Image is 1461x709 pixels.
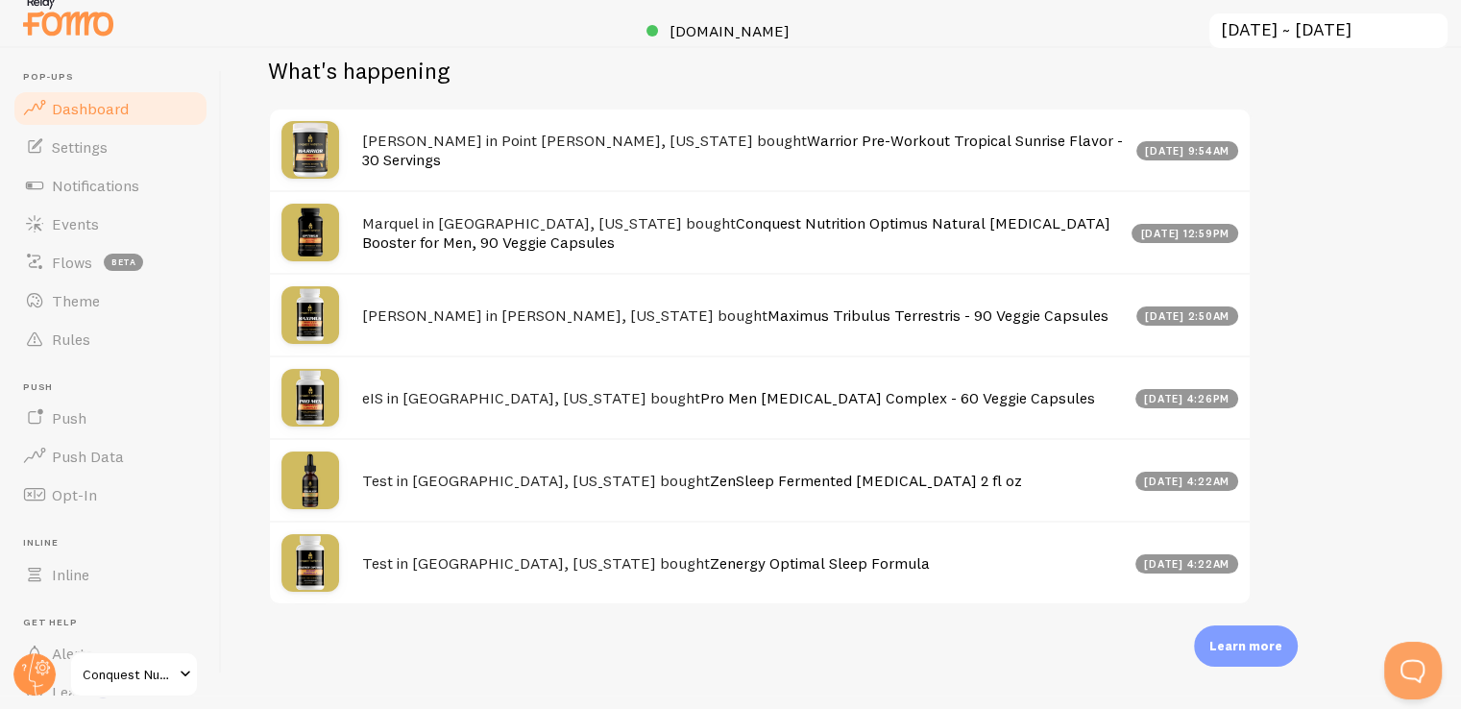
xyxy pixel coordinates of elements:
div: [DATE] 4:22am [1135,554,1239,574]
h2: What's happening [268,56,450,86]
a: Conquest Nutrition [69,651,199,697]
div: [DATE] 12:59pm [1132,224,1238,243]
a: Alerts [12,634,209,672]
span: Flows [52,253,92,272]
a: Notifications [12,166,209,205]
iframe: Help Scout Beacon - Open [1384,642,1442,699]
div: [DATE] 4:26pm [1135,389,1239,408]
span: Pop-ups [23,71,209,84]
span: Opt-In [52,485,97,504]
span: Theme [52,291,100,310]
a: Rules [12,320,209,358]
span: Push [23,381,209,394]
a: Inline [12,555,209,594]
a: Maximus Tribulus Terrestris - 90 Veggie Capsules [767,306,1108,325]
h4: [PERSON_NAME] in Point [PERSON_NAME], [US_STATE] bought [362,131,1125,170]
span: Conquest Nutrition [83,663,174,686]
span: Dashboard [52,99,129,118]
a: Conquest Nutrition Optimus Natural [MEDICAL_DATA] Booster for Men, 90 Veggie Capsules [362,213,1110,253]
input: Select Date Range [1207,12,1449,51]
span: Alerts [52,644,93,663]
div: [DATE] 4:22am [1135,472,1239,491]
div: Learn more [1194,625,1298,667]
div: [DATE] 2:50am [1136,306,1239,326]
a: Flows beta [12,243,209,281]
span: Rules [52,330,90,349]
a: Dashboard [12,89,209,128]
span: Inline [23,537,209,550]
span: Inline [52,565,89,584]
span: Get Help [23,617,209,629]
h4: Test in [GEOGRAPHIC_DATA], [US_STATE] bought [362,471,1124,491]
span: Events [52,214,99,233]
a: Pro Men [MEDICAL_DATA] Complex - 60 Veggie Capsules [700,388,1095,407]
a: Warrior Pre-Workout Tropical Sunrise Flavor - 30 Servings [362,131,1123,170]
a: Push [12,399,209,437]
a: Settings [12,128,209,166]
a: Events [12,205,209,243]
a: Push Data [12,437,209,476]
a: Opt-In [12,476,209,514]
span: beta [104,254,143,271]
span: Push [52,408,86,428]
a: Theme [12,281,209,320]
a: Zenergy Optimal Sleep Formula [710,553,930,573]
div: [DATE] 9:54am [1136,141,1239,160]
span: Push Data [52,447,124,466]
span: Notifications [52,176,139,195]
span: Settings [52,137,108,157]
a: ZenSleep Fermented [MEDICAL_DATA] 2 fl oz [710,471,1022,490]
h4: [PERSON_NAME] in [PERSON_NAME], [US_STATE] bought [362,306,1125,326]
h4: Test in [GEOGRAPHIC_DATA], [US_STATE] bought [362,553,1124,574]
h4: eIS in [GEOGRAPHIC_DATA], [US_STATE] bought [362,388,1124,408]
h4: Marquel in [GEOGRAPHIC_DATA], [US_STATE] bought [362,213,1120,253]
p: Learn more [1209,637,1282,655]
